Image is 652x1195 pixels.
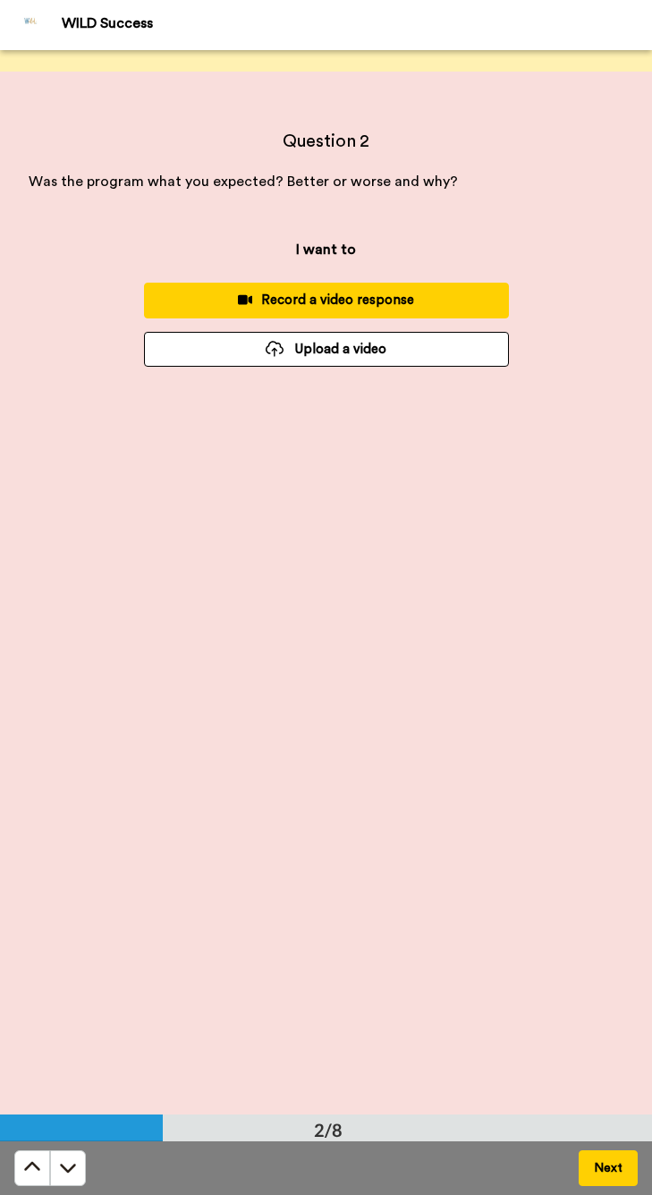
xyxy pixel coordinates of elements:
[62,15,651,32] div: WILD Success
[579,1150,638,1186] button: Next
[29,129,623,154] h4: Question 2
[285,1117,371,1142] div: 2/8
[10,4,53,47] img: Profile Image
[29,174,458,189] span: Was the program what you expected? Better or worse and why?
[158,291,495,309] div: Record a video response
[296,239,356,260] p: I want to
[144,332,509,367] button: Upload a video
[144,283,509,318] button: Record a video response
